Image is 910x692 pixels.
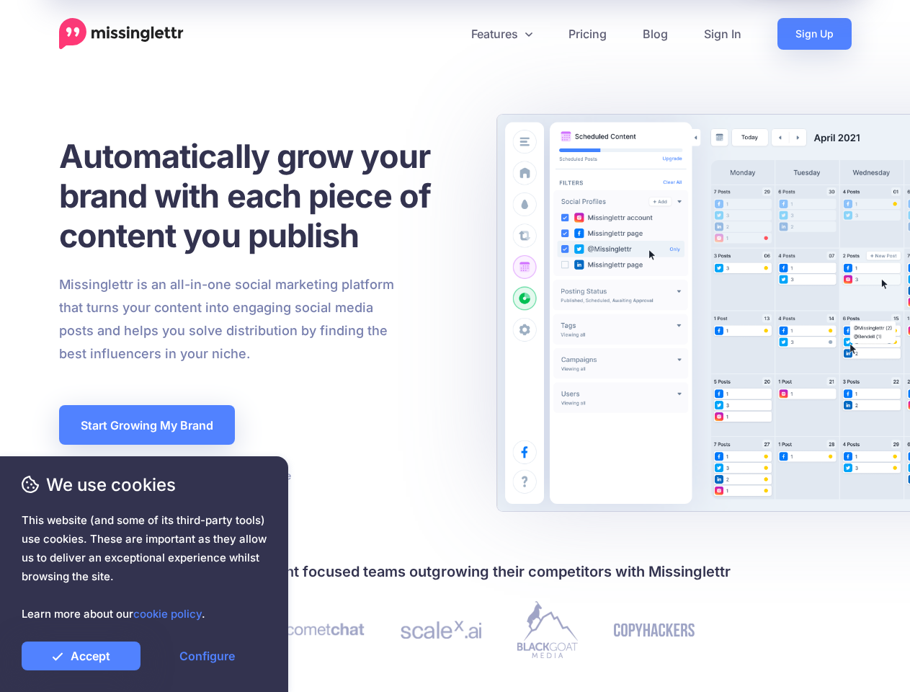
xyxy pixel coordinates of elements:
[777,18,852,50] a: Sign Up
[59,18,184,50] a: Home
[22,511,267,624] span: This website (and some of its third-party tools) use cookies. These are important as they allow u...
[133,607,202,621] a: cookie policy
[59,405,235,445] a: Start Growing My Brand
[686,18,759,50] a: Sign In
[550,18,625,50] a: Pricing
[59,560,852,583] h4: Join 30,000+ creators and content focused teams outgrowing their competitors with Missinglettr
[625,18,686,50] a: Blog
[148,642,267,670] a: Configure
[22,642,140,670] a: Accept
[59,136,466,255] h1: Automatically grow your brand with each piece of content you publish
[22,472,267,497] span: We use cookies
[453,18,550,50] a: Features
[59,273,395,365] p: Missinglettr is an all-in-one social marketing platform that turns your content into engaging soc...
